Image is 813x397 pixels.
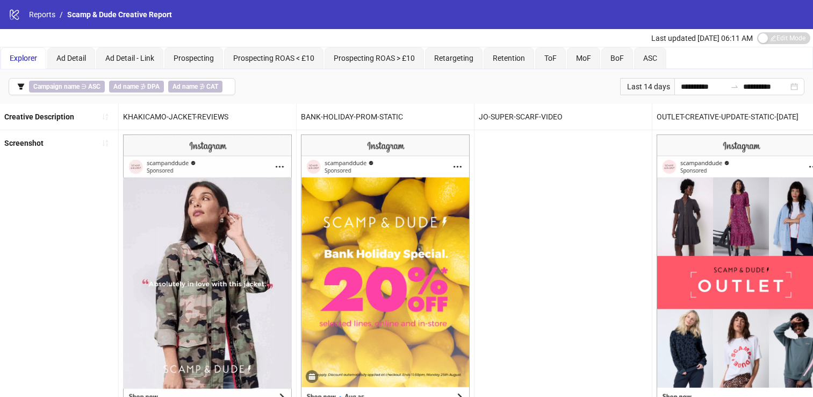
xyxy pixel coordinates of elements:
b: ASC [88,83,100,90]
span: ∌ [168,81,222,93]
span: sort-ascending [102,139,109,147]
span: Retargeting [434,54,473,62]
span: ∋ [29,81,105,93]
span: Ad Detail [56,54,86,62]
div: BANK-HOLIDAY-PROM-STATIC [297,104,474,130]
b: Ad name [172,83,198,90]
div: Last 14 days [620,78,674,95]
div: KHAKICAMO-JACKET-REVIEWS [119,104,296,130]
b: Creative Description [4,112,74,121]
span: sort-ascending [102,113,109,120]
span: ToF [544,54,557,62]
span: to [730,82,739,91]
b: Ad name [113,83,139,90]
b: CAT [206,83,218,90]
span: Retention [493,54,525,62]
li: / [60,9,63,20]
span: swap-right [730,82,739,91]
span: BoF [610,54,624,62]
b: Screenshot [4,139,44,147]
b: Campaign name [33,83,80,90]
span: ASC [643,54,657,62]
a: Reports [27,9,57,20]
div: JO-SUPER-SCARF-VIDEO [474,104,652,130]
span: Explorer [10,54,37,62]
span: ∌ [109,81,164,93]
span: Prospecting [174,54,214,62]
span: Scamp & Dude Creative Report [67,10,172,19]
span: filter [17,83,25,90]
span: MoF [576,54,591,62]
span: Last updated [DATE] 06:11 AM [651,34,753,42]
span: Ad Detail - Link [105,54,154,62]
span: Prospecting ROAS < £10 [233,54,314,62]
span: Prospecting ROAS > £10 [334,54,415,62]
button: Campaign name ∋ ASCAd name ∌ DPAAd name ∌ CAT [9,78,235,95]
b: DPA [147,83,160,90]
